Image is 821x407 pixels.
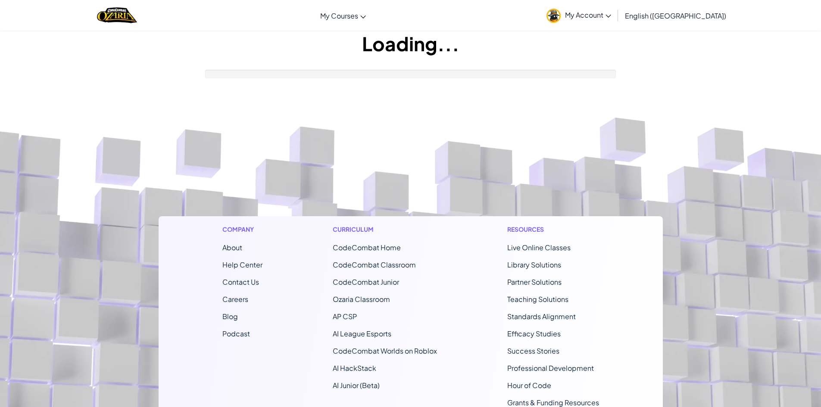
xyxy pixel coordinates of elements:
[222,312,238,321] a: Blog
[507,329,561,338] a: Efficacy Studies
[316,4,370,27] a: My Courses
[222,225,262,234] h1: Company
[333,277,399,286] a: CodeCombat Junior
[333,225,437,234] h1: Curriculum
[507,398,599,407] a: Grants & Funding Resources
[333,243,401,252] span: CodeCombat Home
[507,381,551,390] a: Hour of Code
[320,11,358,20] span: My Courses
[222,260,262,269] a: Help Center
[621,4,730,27] a: English ([GEOGRAPHIC_DATA])
[333,364,376,373] a: AI HackStack
[222,277,259,286] span: Contact Us
[507,295,568,304] a: Teaching Solutions
[333,329,391,338] a: AI League Esports
[222,329,250,338] a: Podcast
[97,6,137,24] img: Home
[97,6,137,24] a: Ozaria by CodeCombat logo
[222,243,242,252] a: About
[333,312,357,321] a: AP CSP
[542,2,615,29] a: My Account
[565,10,611,19] span: My Account
[507,243,571,252] a: Live Online Classes
[507,346,559,355] a: Success Stories
[625,11,726,20] span: English ([GEOGRAPHIC_DATA])
[222,295,248,304] a: Careers
[333,381,380,390] a: AI Junior (Beta)
[507,364,594,373] a: Professional Development
[507,277,562,286] a: Partner Solutions
[333,346,437,355] a: CodeCombat Worlds on Roblox
[507,225,599,234] h1: Resources
[333,295,390,304] a: Ozaria Classroom
[546,9,561,23] img: avatar
[507,312,576,321] a: Standards Alignment
[507,260,561,269] a: Library Solutions
[333,260,416,269] a: CodeCombat Classroom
